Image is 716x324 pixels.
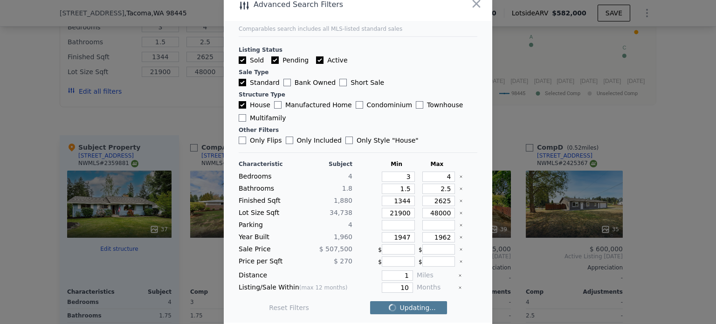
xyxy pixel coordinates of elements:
div: Characteristic [239,160,294,168]
input: House [239,101,246,109]
div: $ [419,256,455,267]
div: Structure Type [239,91,477,98]
span: 1,880 [334,197,352,204]
label: Short Sale [339,78,384,87]
div: Bathrooms [239,184,294,194]
div: $ [378,244,415,255]
input: Sold [239,56,246,64]
label: Sold [239,55,264,65]
div: Price per Sqft [239,256,294,267]
span: 34,738 [330,209,352,216]
input: Manufactured Home [274,101,282,109]
input: Townhouse [416,101,423,109]
div: Min [378,160,415,168]
label: Active [316,55,347,65]
label: Only Flips [239,136,282,145]
span: 1,960 [334,233,352,241]
button: Clear [459,248,463,251]
div: Finished Sqft [239,196,294,206]
input: Standard [239,79,246,86]
input: Active [316,56,324,64]
input: Short Sale [339,79,347,86]
label: Manufactured Home [274,100,352,110]
input: Multifamily [239,114,246,122]
label: Standard [239,78,280,87]
div: Parking [239,220,294,230]
div: Year Built [239,232,294,242]
div: Listing/Sale Within [239,283,352,293]
span: 1.8 [342,185,352,192]
input: Condominium [356,101,363,109]
label: Condominium [356,100,412,110]
input: Bank Owned [283,79,291,86]
div: $ [419,244,455,255]
button: Clear [459,260,463,263]
div: Listing Status [239,46,477,54]
div: Subject [297,160,352,168]
div: Max [419,160,455,168]
button: Clear [459,187,463,191]
div: Miles [417,270,454,281]
button: Clear [459,175,463,179]
input: Only Style "House" [345,137,353,144]
div: Other Filters [239,126,477,134]
label: Multifamily [239,113,286,123]
div: Lot Size Sqft [239,208,294,218]
label: Bank Owned [283,78,336,87]
span: $ 270 [334,257,352,265]
div: Distance [239,270,352,281]
input: Pending [271,56,279,64]
button: Clear [459,223,463,227]
button: Clear [459,199,463,203]
span: 4 [348,221,352,228]
button: Updating... [370,301,447,314]
div: Sale Type [239,69,477,76]
button: Clear [459,235,463,239]
label: House [239,100,270,110]
label: Pending [271,55,309,65]
button: Clear [459,211,463,215]
button: Clear [458,286,462,290]
label: Only Included [286,136,342,145]
span: (max 12 months) [299,284,348,291]
div: Months [417,283,454,293]
span: $ 507,500 [319,245,352,253]
div: Bedrooms [239,172,294,182]
div: Sale Price [239,244,294,255]
input: Only Included [286,137,293,144]
div: $ [378,256,415,267]
button: Clear [458,274,462,277]
span: 4 [348,172,352,180]
input: Only Flips [239,137,246,144]
label: Only Style " House " [345,136,419,145]
button: Reset [269,303,309,312]
label: Townhouse [416,100,463,110]
div: Comparables search includes all MLS-listed standard sales [239,25,477,33]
